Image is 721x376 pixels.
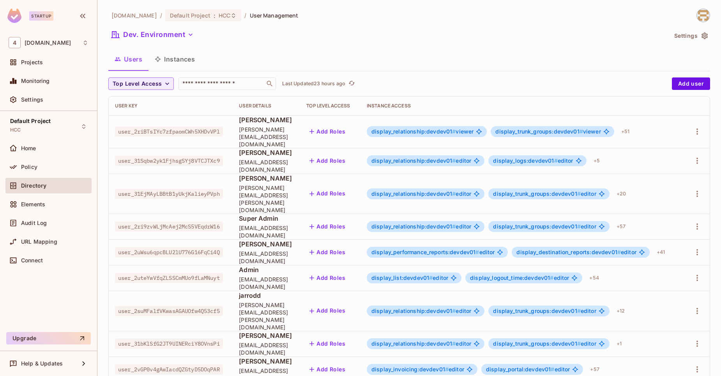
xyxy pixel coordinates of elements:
span: display_logout_time:devdev01 [470,274,553,281]
span: # [577,190,581,197]
span: Home [21,145,36,151]
span: HCC [219,12,230,19]
span: HCC [10,127,21,133]
span: display_relationship:devdev01 [371,223,456,230]
span: [EMAIL_ADDRESS][DOMAIN_NAME] [239,276,294,290]
div: + 51 [618,125,633,138]
span: display_performance_reports:devdev01 [371,249,479,255]
span: display_trunk_groups:devdev01 [493,190,581,197]
span: editor [371,158,471,164]
span: display_relationship:devdev01 [371,340,456,347]
button: Upgrade [6,332,91,344]
span: Admin [239,265,294,274]
div: + 1 [613,337,625,350]
span: Monitoring [21,78,50,84]
span: editor [493,223,596,230]
button: Add Roles [306,188,348,200]
span: refresh [348,80,355,88]
button: Dev. Environment [108,28,197,41]
span: user_2vGP0v4gAwIacdQZGtyD5DOqPAR [115,364,223,374]
span: # [452,307,456,314]
span: [PERSON_NAME] [239,116,294,124]
span: editor [371,308,471,314]
span: user_31Sqbw2yk1FjhsgSYj8VTCJTXc9 [115,156,223,166]
span: display_list:devdev01 [371,274,433,281]
span: editor [493,191,596,197]
div: + 54 [586,272,602,284]
span: user_2uWsu6qpcBLU2lU776G16FqCi4Q [115,247,223,257]
span: Directory [21,183,46,189]
span: user_31bKlSfG2JT9UINERciY8OVnsPi [115,339,223,349]
p: Last Updated 23 hours ago [282,81,345,87]
div: + 20 [613,188,629,200]
span: Default Project [170,12,210,19]
li: / [244,12,246,19]
span: Help & Updates [21,360,63,367]
button: Add Roles [306,246,348,258]
span: editor [371,223,471,230]
span: display_invoicing:devdev01 [371,366,449,372]
span: [EMAIL_ADDRESS][DOMAIN_NAME] [239,250,294,265]
span: # [577,223,581,230]
span: [EMAIL_ADDRESS][DOMAIN_NAME] [239,341,294,356]
span: display_portal:devdev01 [486,366,555,372]
span: User Management [250,12,299,19]
span: editor [371,275,448,281]
span: the active workspace [111,12,157,19]
span: [PERSON_NAME] [239,357,294,365]
div: + 12 [613,305,628,317]
span: editor [516,249,636,255]
span: [PERSON_NAME] [239,174,294,183]
span: editor [371,366,464,372]
span: viewer [495,128,601,135]
span: display_trunk_groups:devdev01 [495,128,583,135]
span: editor [470,275,569,281]
div: Top Level Access [306,103,354,109]
span: Default Project [10,118,51,124]
div: User Key [115,103,226,109]
span: Click to refresh data [345,79,356,88]
button: Add Roles [306,220,348,233]
span: Top Level Access [113,79,162,89]
button: Instances [148,49,201,69]
span: [PERSON_NAME][EMAIL_ADDRESS][PERSON_NAME][DOMAIN_NAME] [239,301,294,331]
span: [EMAIL_ADDRESS][DOMAIN_NAME] [239,224,294,239]
span: URL Mapping [21,239,57,245]
span: editor [371,341,471,347]
span: Elements [21,201,45,207]
span: display_relationship:devdev01 [371,157,456,164]
span: Workspace: 46labs.com [25,40,71,46]
span: editor [486,366,570,372]
span: editor [493,341,596,347]
span: [PERSON_NAME] [239,148,294,157]
span: # [554,157,558,164]
span: # [550,274,553,281]
img: SReyMgAAAABJRU5ErkJggg== [7,9,21,23]
span: user_2suMFalfVKwasAGAUOfw4Q53cf5 [115,306,223,316]
span: # [429,274,433,281]
span: Audit Log [21,220,47,226]
div: User Details [239,103,294,109]
div: Startup [29,11,53,21]
span: # [452,190,456,197]
img: ali.sheikh@46labs.com [697,9,710,22]
span: Super Admin [239,214,294,223]
span: display_relationship:devdev01 [371,128,456,135]
span: : [213,12,216,19]
span: # [452,128,456,135]
span: display_trunk_groups:devdev01 [493,223,581,230]
span: display_relationship:devdev01 [371,190,456,197]
button: Add Roles [306,363,348,376]
div: + 57 [613,220,629,233]
span: # [577,340,581,347]
button: Add Roles [306,305,348,317]
span: Settings [21,97,43,103]
div: Instance Access [367,103,678,109]
span: [EMAIL_ADDRESS][DOMAIN_NAME] [239,158,294,173]
span: user_2riBTsIYc7zfpaomCWh5XHDvVPl [115,127,223,137]
span: editor [371,191,471,197]
span: user_31EjMAyLBBtB1yUkjKalieyPVph [115,189,223,199]
div: + 57 [587,363,602,376]
span: Policy [21,164,37,170]
span: # [580,128,583,135]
